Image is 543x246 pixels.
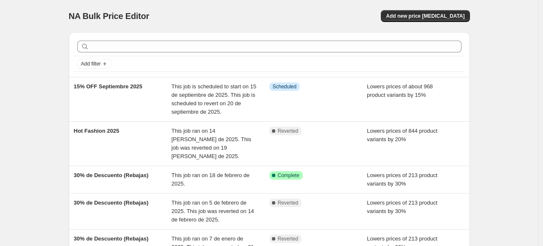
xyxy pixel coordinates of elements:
[77,59,111,69] button: Add filter
[171,172,250,187] span: This job ran on 18 de febrero de 2025.
[278,235,299,242] span: Reverted
[278,172,299,179] span: Complete
[367,128,437,142] span: Lowers prices of 844 product variants by 20%
[74,83,143,90] span: 15% OFF Septiembre 2025
[278,200,299,206] span: Reverted
[278,128,299,134] span: Reverted
[367,200,437,214] span: Lowers prices of 213 product variants by 30%
[171,200,254,223] span: This job ran on 5 de febrero de 2025. This job was reverted on 14 de febrero de 2025.
[367,83,433,98] span: Lowers prices of about 968 product variants by 15%
[381,10,470,22] button: Add new price [MEDICAL_DATA]
[81,60,101,67] span: Add filter
[69,11,149,21] span: NA Bulk Price Editor
[74,172,149,178] span: 30% de Descuento (Rebajas)
[367,172,437,187] span: Lowers prices of 213 product variants by 30%
[74,235,149,242] span: 30% de Descuento (Rebajas)
[74,128,119,134] span: Hot Fashion 2025
[386,13,464,19] span: Add new price [MEDICAL_DATA]
[273,83,297,90] span: Scheduled
[171,83,256,115] span: This job is scheduled to start on 15 de septiembre de 2025. This job is scheduled to revert on 20...
[74,200,149,206] span: 30% de Descuento (Rebajas)
[171,128,251,159] span: This job ran on 14 [PERSON_NAME] de 2025. This job was reverted on 19 [PERSON_NAME] de 2025.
